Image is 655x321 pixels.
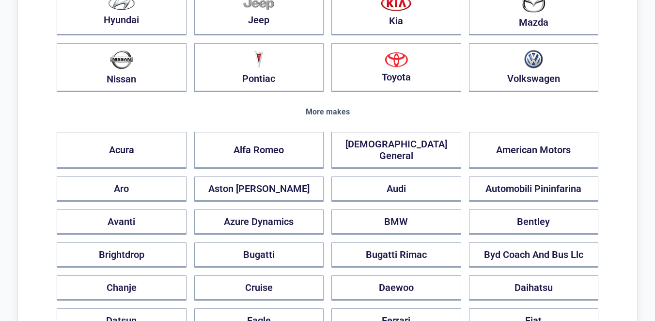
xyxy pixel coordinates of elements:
button: Aro [57,177,187,202]
button: BMW [331,209,461,235]
button: Bentley [469,209,599,235]
div: More makes [57,108,598,116]
button: Audi [331,177,461,202]
button: Toyota [331,43,461,92]
button: Bugatti [194,242,324,268]
button: Chanje [57,275,187,301]
button: Daewoo [331,275,461,301]
button: Cruise [194,275,324,301]
button: [DEMOGRAPHIC_DATA] General [331,132,461,169]
button: Nissan [57,43,187,92]
button: Azure Dynamics [194,209,324,235]
button: Bugatti Rimac [331,242,461,268]
button: Acura [57,132,187,169]
button: Automobili Pininfarina [469,177,599,202]
button: Avanti [57,209,187,235]
button: Byd Coach And Bus Llc [469,242,599,268]
button: Pontiac [194,43,324,92]
button: Daihatsu [469,275,599,301]
button: Alfa Romeo [194,132,324,169]
button: American Motors [469,132,599,169]
button: Brightdrop [57,242,187,268]
button: Aston [PERSON_NAME] [194,177,324,202]
button: Volkswagen [469,43,599,92]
